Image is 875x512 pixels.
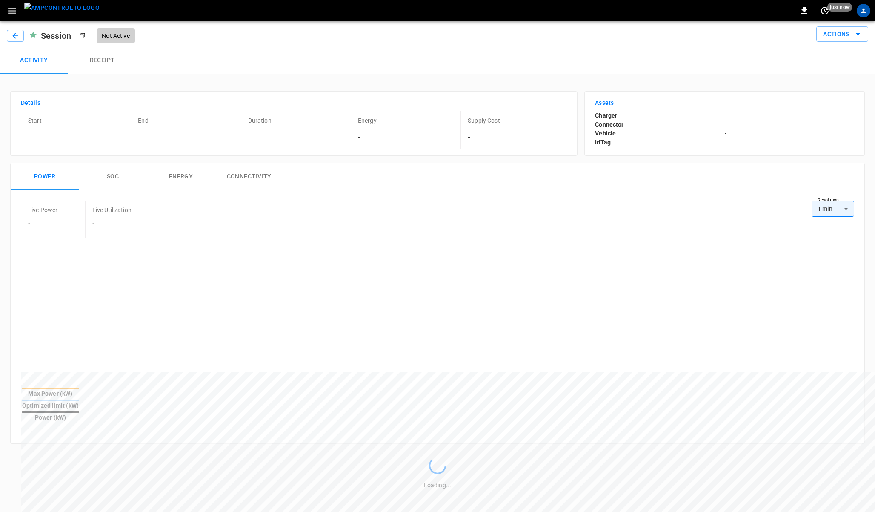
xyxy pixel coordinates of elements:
[857,4,870,17] div: profile-icon
[92,219,132,229] h6: -
[24,3,100,13] img: ampcontrol.io logo
[595,129,724,138] p: Vehicle
[92,206,132,214] p: Live Utilization
[595,120,724,129] p: Connector
[358,116,457,125] p: Energy
[68,47,136,74] button: Receipt
[818,4,832,17] button: set refresh interval
[78,31,87,40] div: copy
[147,163,215,190] button: Energy
[74,33,79,39] span: ...
[28,219,58,229] h6: -
[595,98,854,108] h6: Assets
[827,3,852,12] span: just now
[468,116,567,125] p: Supply Cost
[358,130,457,144] h6: -
[595,138,724,147] p: IdTag
[816,26,868,42] button: Actions
[28,116,127,125] p: Start
[595,111,724,120] p: Charger
[248,116,347,125] p: Duration
[11,163,79,190] button: Power
[79,163,147,190] button: SOC
[215,163,283,190] button: Connectivity
[725,129,854,138] p: -
[812,201,854,217] div: 1 min
[97,28,135,43] div: Not Active
[468,130,567,144] h6: -
[138,116,237,125] p: End
[818,197,839,204] label: Resolution
[21,98,567,108] h6: Details
[28,206,58,214] p: Live Power
[37,29,74,43] h6: Session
